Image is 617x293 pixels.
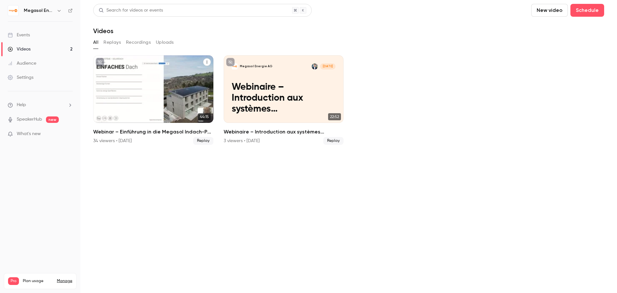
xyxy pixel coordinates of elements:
[17,131,41,137] span: What's new
[8,60,36,67] div: Audience
[224,55,344,145] li: Webinaire – Introduction aux systèmes photovoltaïques intégrés en toiture Megasol
[93,37,98,48] button: All
[226,58,235,66] button: unpublished
[8,277,19,285] span: Pro
[8,46,31,52] div: Videos
[24,7,54,14] h6: Megasol Energie AG
[323,137,344,145] span: Replay
[93,27,113,35] h1: Videos
[93,55,213,145] li: Webinar – Einführung in die Megasol Indach-PV-Systeme
[93,55,213,145] a: 44:15Webinar – Einführung in die Megasol Indach-PV-Systeme34 viewers • [DATE]Replay
[156,37,174,48] button: Uploads
[8,102,73,108] li: help-dropdown-opener
[17,102,26,108] span: Help
[99,7,163,14] div: Search for videos or events
[46,116,59,123] span: new
[8,5,18,16] img: Megasol Energie AG
[531,4,568,17] button: New video
[96,58,104,66] button: unpublished
[232,82,335,115] p: Webinaire – Introduction aux systèmes photovoltaïques intégrés en toiture Megasol
[93,138,132,144] div: 34 viewers • [DATE]
[93,4,604,289] section: Videos
[103,37,121,48] button: Replays
[17,116,42,123] a: SpeakerHub
[312,63,318,69] img: Yves Koch
[93,128,213,136] h2: Webinar – Einführung in die Megasol Indach-PV-Systeme
[240,64,273,69] p: Megasol Energie AG
[8,74,33,81] div: Settings
[570,4,604,17] button: Schedule
[23,279,53,284] span: Plan usage
[320,63,335,69] span: [DATE]
[224,55,344,145] a: Webinaire – Introduction aux systèmes photovoltaïques intégrés en toiture MegasolMegasol Energie ...
[224,128,344,136] h2: Webinaire – Introduction aux systèmes photovoltaïques intégrés en toiture Megasol
[193,137,213,145] span: Replay
[57,279,72,284] a: Manage
[232,63,238,69] img: Webinaire – Introduction aux systèmes photovoltaïques intégrés en toiture Megasol
[93,55,604,145] ul: Videos
[8,32,30,38] div: Events
[126,37,151,48] button: Recordings
[328,113,341,120] span: 22:52
[198,113,211,120] span: 44:15
[224,138,260,144] div: 3 viewers • [DATE]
